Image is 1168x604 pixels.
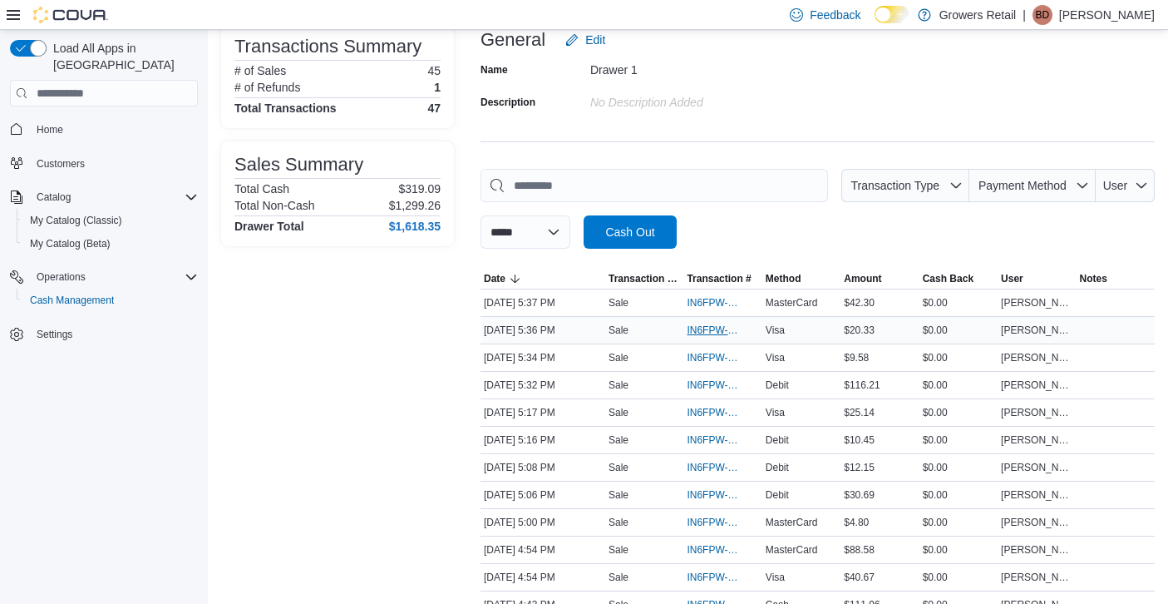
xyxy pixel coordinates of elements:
[609,379,628,392] p: Sale
[481,375,605,395] div: [DATE] 5:32 PM
[1001,571,1072,584] span: [PERSON_NAME]
[30,237,111,250] span: My Catalog (Beta)
[3,151,205,176] button: Customers
[687,458,758,478] button: IN6FPW-2032133
[609,272,680,285] span: Transaction Type
[766,272,801,285] span: Method
[844,272,881,285] span: Amount
[609,406,628,419] p: Sale
[3,116,205,141] button: Home
[30,154,91,174] a: Customers
[481,485,605,505] div: [DATE] 5:06 PM
[427,64,441,77] p: 45
[844,571,875,584] span: $40.67
[30,153,198,174] span: Customers
[590,57,813,77] div: Drawer 1
[481,320,605,340] div: [DATE] 5:36 PM
[687,571,742,584] span: IN6FPW-2032098
[1001,272,1023,285] span: User
[37,270,86,284] span: Operations
[919,293,998,313] div: $0.00
[234,199,315,212] h6: Total Non-Cash
[850,179,939,192] span: Transaction Type
[766,571,785,584] span: Visa
[234,81,300,94] h6: # of Refunds
[844,379,880,392] span: $116.21
[1001,379,1072,392] span: [PERSON_NAME]
[30,294,114,307] span: Cash Management
[605,269,683,289] button: Transaction Type
[481,169,828,202] input: This is a search bar. As you type, the results lower in the page will automatically filter.
[481,430,605,450] div: [DATE] 5:16 PM
[584,215,677,249] button: Cash Out
[1103,179,1128,192] span: User
[687,461,742,474] span: IN6FPW-2032133
[37,328,72,341] span: Settings
[687,272,751,285] span: Transaction #
[844,406,875,419] span: $25.14
[609,516,628,529] p: Sale
[590,89,813,109] div: No Description added
[1001,543,1072,557] span: [PERSON_NAME]
[23,210,198,230] span: My Catalog (Classic)
[481,458,605,478] div: [DATE] 5:08 PM
[1001,461,1072,474] span: [PERSON_NAME]
[841,169,969,202] button: Transaction Type
[481,30,545,50] h3: General
[427,101,441,115] h4: 47
[10,110,198,389] nav: Complex example
[978,179,1067,192] span: Payment Method
[766,433,789,447] span: Debit
[609,571,628,584] p: Sale
[766,379,789,392] span: Debit
[810,7,860,23] span: Feedback
[1001,406,1072,419] span: [PERSON_NAME]
[687,516,742,529] span: IN6FPW-2032112
[234,182,289,196] h6: Total Cash
[687,348,758,368] button: IN6FPW-2032179
[389,220,441,233] h4: $1,618.35
[939,5,1017,25] p: Growers Retail
[766,406,785,419] span: Visa
[481,403,605,423] div: [DATE] 5:17 PM
[30,118,198,139] span: Home
[17,232,205,255] button: My Catalog (Beta)
[609,324,628,337] p: Sale
[844,296,875,309] span: $42.30
[609,296,628,309] p: Sale
[687,379,742,392] span: IN6FPW-2032174
[559,23,612,57] button: Edit
[1001,433,1072,447] span: [PERSON_NAME]
[3,186,205,209] button: Catalog
[234,37,421,57] h3: Transactions Summary
[30,187,198,207] span: Catalog
[234,64,286,77] h6: # of Sales
[37,123,63,136] span: Home
[844,324,875,337] span: $20.33
[844,351,869,364] span: $9.58
[609,351,628,364] p: Sale
[605,224,654,240] span: Cash Out
[1096,169,1155,202] button: User
[434,81,441,94] p: 1
[1036,5,1050,25] span: BD
[389,199,441,212] p: $1,299.26
[1059,5,1155,25] p: [PERSON_NAME]
[33,7,108,23] img: Cova
[998,269,1076,289] button: User
[1032,5,1052,25] div: Ben Dick
[687,430,758,450] button: IN6FPW-2032147
[23,290,121,310] a: Cash Management
[30,214,122,227] span: My Catalog (Classic)
[1001,296,1072,309] span: [PERSON_NAME]
[484,272,505,285] span: Date
[23,290,198,310] span: Cash Management
[683,269,761,289] button: Transaction #
[875,6,909,23] input: Dark Mode
[969,169,1096,202] button: Payment Method
[687,296,742,309] span: IN6FPW-2032187
[840,269,919,289] button: Amount
[919,458,998,478] div: $0.00
[766,296,818,309] span: MasterCard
